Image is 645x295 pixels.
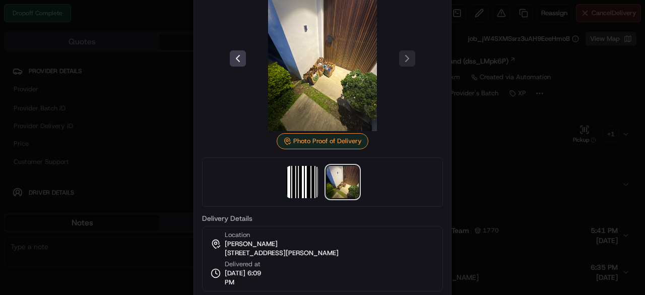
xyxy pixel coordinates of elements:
img: barcode_scan_on_pickup image [286,166,318,198]
span: [STREET_ADDRESS][PERSON_NAME] [225,249,339,258]
img: photo_proof_of_delivery image [327,166,359,198]
span: Delivered at [225,260,271,269]
span: [DATE] 6:09 PM [225,269,271,287]
span: [PERSON_NAME] [225,240,278,249]
div: Photo Proof of Delivery [277,133,368,149]
span: Location [225,230,250,240]
label: Delivery Details [202,215,443,222]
